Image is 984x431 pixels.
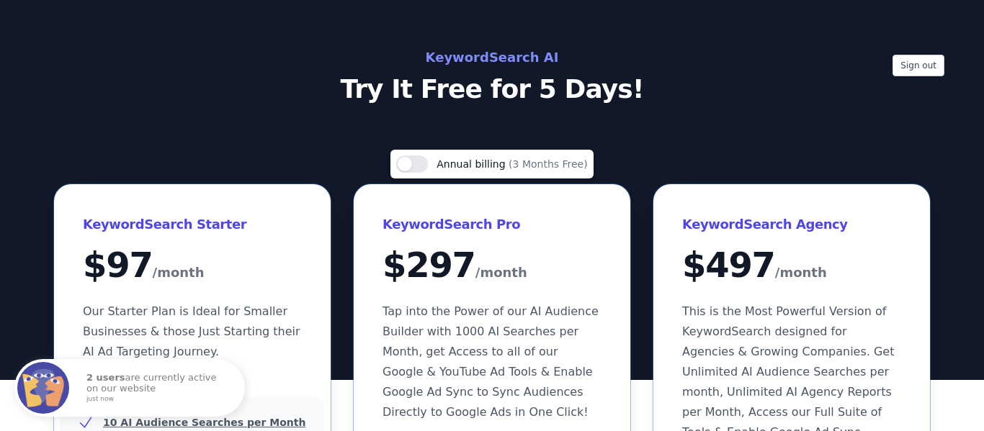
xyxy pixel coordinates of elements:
div: $ 297 [383,248,601,284]
span: Annual billing [437,158,509,170]
small: just now [86,396,226,403]
h3: KeywordSearch Starter [83,213,302,236]
span: /month [775,261,827,284]
h2: KeywordSearch AI [169,46,815,69]
h3: KeywordSearch Agency [682,213,901,236]
h3: KeywordSearch Pro [383,213,601,236]
span: Tap into the Power of our AI Audience Builder with 1000 AI Searches per Month, get Access to all ... [383,304,599,419]
span: (3 Months Free) [509,158,588,170]
u: 10 AI Audience Searches per Month [103,417,305,428]
div: $ 97 [83,248,302,284]
p: Try It Free for 5 Days! [169,75,815,104]
strong: 2 users [86,372,125,383]
button: Sign out [893,55,944,76]
p: are currently active on our website [86,373,231,402]
span: /month [475,261,527,284]
span: Our Starter Plan is Ideal for Smaller Businesses & those Just Starting their AI Ad Targeting Jour... [83,304,300,358]
img: Fomo [17,362,69,414]
span: /month [153,261,205,284]
div: $ 497 [682,248,901,284]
